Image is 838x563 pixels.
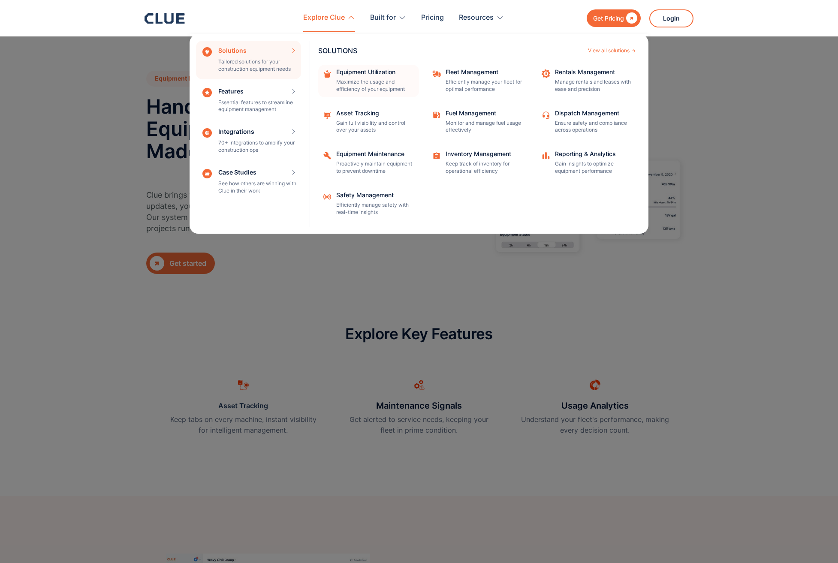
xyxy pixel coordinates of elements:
div: Get started [169,258,206,269]
div: Dispatch Management [555,110,632,116]
p: Maximize the usage and efficiency of your equipment [336,78,413,93]
h3: Maintenance Signals [376,399,462,412]
div:  [624,13,637,24]
div: Built for [370,4,406,31]
a: Login [649,9,693,27]
p: Proactively maintain equipment to prevent downtime [336,160,413,175]
div: SOLUTIONS [318,47,584,54]
p: Keep track of inventory for operational efficiency [446,160,523,175]
p: Gain insights to optimize equipment performance [555,160,632,175]
div: Built for [370,4,396,31]
nav: Explore Clue [145,32,693,234]
a: Safety ManagementEfficiently manage safety with real-time insights [318,188,419,220]
p: Ensure safety and compliance across operations [555,120,632,134]
p: Manage rentals and leases with ease and precision [555,78,632,93]
img: fleet fuel icon [432,110,441,120]
div: Fuel Management [446,110,523,116]
div: Fleet Management [446,69,523,75]
div: Inventory Management [446,151,523,157]
div: Resources [459,4,494,31]
img: Repairing icon [323,151,332,160]
div: Explore Clue [303,4,345,31]
p: Efficiently manage your fleet for optimal performance [446,78,523,93]
a: Get Pricing [587,9,641,27]
a: Fuel ManagementMonitor and manage fuel usage effectively [428,106,528,138]
img: Task checklist icon [432,151,441,160]
a: Dispatch ManagementEnsure safety and compliance across operations [537,106,638,138]
div: View all solutions [588,48,630,53]
img: internet signal icon [323,192,332,202]
div: Rentals Management [555,69,632,75]
img: repairing box icon [323,69,332,78]
a: View all solutions [588,48,636,53]
img: asset tracking icon [238,379,249,390]
p: Gain full visibility and control over your assets [336,120,413,134]
a: Asset TrackingGain full visibility and control over your assets [318,106,419,138]
a: Inventory ManagementKeep track of inventory for operational efficiency [428,147,528,179]
h2: Explore Key Features [345,325,492,342]
a: Asset Tracking [218,399,268,412]
h3: Usage Analytics [561,399,629,412]
div: Explore Clue [303,4,355,31]
div: Asset Tracking [336,110,413,116]
a: Fleet ManagementEfficiently manage your fleet for optimal performance [428,65,528,97]
a: Equipment MaintenanceProactively maintain equipment to prevent downtime [318,147,419,179]
div: Equipment Utilization [336,69,413,75]
img: Maintenance alert icon [414,379,425,390]
p: Efficiently manage safety with real-time insights [336,202,413,216]
p: Monitor and manage fuel usage effectively [446,120,523,134]
img: Performance and protection icon [590,379,600,390]
a: Rentals ManagementManage rentals and leases with ease and precision [537,65,638,97]
p: Keep tabs on every machine, instant visibility for intelligent management. [166,414,320,436]
img: analytics icon [541,151,551,160]
p: Get alerted to service needs, keeping your fleet in prime condition. [342,414,496,436]
img: repair icon image [541,69,551,78]
div: Safety Management [336,192,413,198]
img: Maintenance management icon [323,110,332,120]
a: Get started [146,253,215,274]
div: Equipment Maintenance [336,151,413,157]
a: Reporting & AnalyticsGain insights to optimize equipment performance [537,147,638,179]
div: Get Pricing [593,13,624,24]
p: Understand your fleet's performance, making every decision count. [518,414,672,436]
img: fleet repair icon [432,69,441,78]
a: Equipment UtilizationMaximize the usage and efficiency of your equipment [318,65,419,97]
div: Resources [459,4,504,31]
div: Reporting & Analytics [555,151,632,157]
div:  [150,256,164,271]
a: Pricing [421,4,444,31]
img: Customer support icon [541,110,551,120]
